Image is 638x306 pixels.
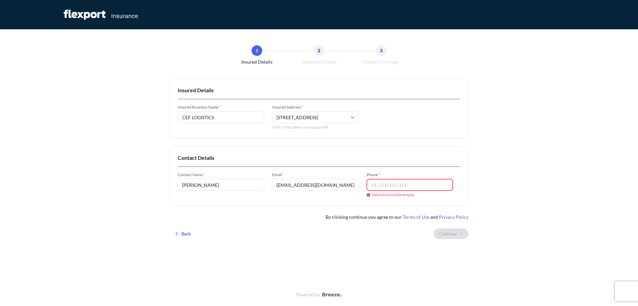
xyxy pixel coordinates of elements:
[169,228,196,239] button: Back
[178,111,264,123] input: Enter full name
[178,179,264,191] input: Enter full name
[367,179,453,191] input: +1 (111) 111-111
[301,59,337,65] span: Shipment Details
[272,125,359,130] span: Only US locations are supported
[296,291,320,298] span: Powered by
[178,105,264,110] span: Insured Business Name
[272,179,359,191] input: Enter email
[181,230,191,237] p: Back
[256,47,258,54] span: 1
[363,59,399,65] span: Review Coverage
[178,87,460,94] span: Insured Details
[241,59,272,65] span: Insured Details
[272,105,359,110] span: Insured Address
[380,47,382,54] span: 3
[178,172,264,177] span: Contact Name
[178,154,460,161] span: Contact Details
[318,47,320,54] span: 2
[367,192,453,197] span: Value must not be empty
[439,214,469,220] a: Privacy Policy
[434,228,469,239] button: Continue
[326,214,469,220] span: By clicking continue you agree to our and
[367,172,453,177] span: Phone
[272,172,359,177] span: Email
[403,214,429,220] a: Terms of Use
[272,111,359,123] input: Enter full address
[439,230,457,237] p: Continue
